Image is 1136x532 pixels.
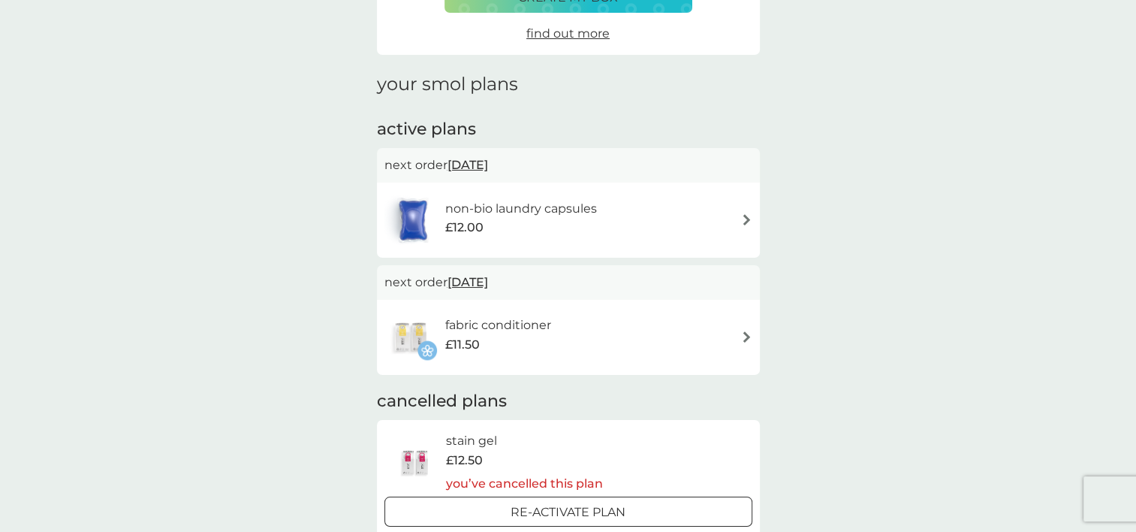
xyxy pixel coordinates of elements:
[447,268,488,297] span: [DATE]
[446,474,603,494] p: you’ve cancelled this plan
[445,218,484,237] span: £12.00
[377,74,760,95] h1: your smol plans
[377,118,760,141] h2: active plans
[384,194,441,246] img: non-bio laundry capsules
[526,24,610,44] a: find out more
[384,156,752,175] p: next order
[384,273,752,292] p: next order
[447,150,488,180] span: [DATE]
[741,331,752,343] img: arrow right
[384,497,752,527] button: Re-activate Plan
[446,431,603,451] h6: stain gel
[384,436,446,488] img: stain gel
[526,26,610,41] span: find out more
[511,503,625,522] p: Re-activate Plan
[445,199,597,219] h6: non-bio laundry capsules
[377,390,760,413] h2: cancelled plans
[741,214,752,225] img: arrow right
[384,311,437,364] img: fabric conditioner
[446,451,483,470] span: £12.50
[445,335,480,355] span: £11.50
[445,316,551,335] h6: fabric conditioner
